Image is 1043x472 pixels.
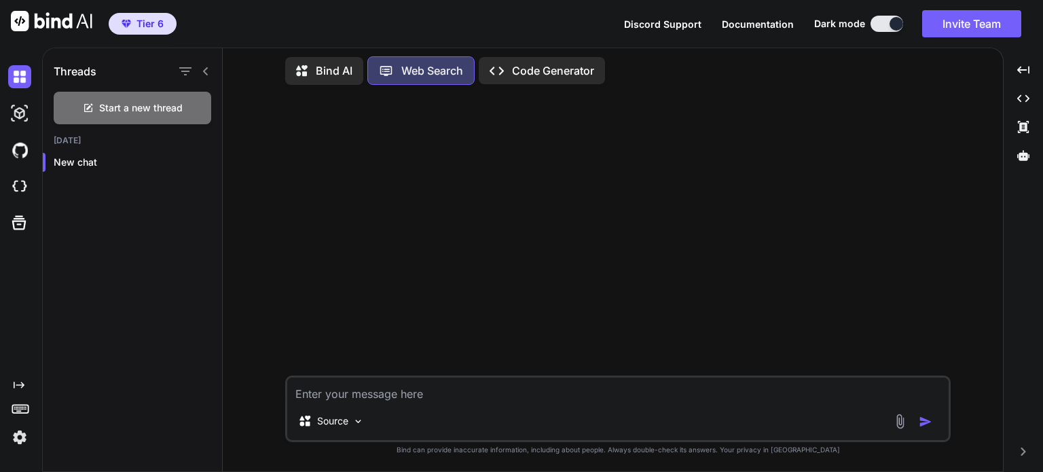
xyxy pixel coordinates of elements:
[54,156,222,169] p: New chat
[922,10,1021,37] button: Invite Team
[136,17,164,31] span: Tier 6
[892,414,908,429] img: attachment
[54,63,96,79] h1: Threads
[624,18,701,30] span: Discord Support
[8,426,31,449] img: settings
[352,416,364,427] img: Pick Models
[99,101,183,115] span: Start a new thread
[43,135,222,146] h2: [DATE]
[8,175,31,198] img: cloudideIcon
[8,139,31,162] img: githubDark
[401,62,463,79] p: Web Search
[316,62,352,79] p: Bind AI
[722,17,794,31] button: Documentation
[122,20,131,28] img: premium
[919,415,932,429] img: icon
[814,17,865,31] span: Dark mode
[512,62,594,79] p: Code Generator
[11,11,92,31] img: Bind AI
[285,445,951,455] p: Bind can provide inaccurate information, including about people. Always double-check its answers....
[317,414,348,428] p: Source
[8,65,31,88] img: darkChat
[624,17,701,31] button: Discord Support
[8,102,31,125] img: darkAi-studio
[722,18,794,30] span: Documentation
[109,13,177,35] button: premiumTier 6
